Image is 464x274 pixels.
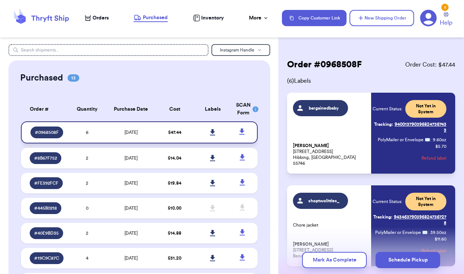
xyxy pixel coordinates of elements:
th: Cost [156,97,193,121]
span: shoptwolittles_ [307,198,341,204]
span: [DATE] [124,206,138,210]
span: $ 19.84 [168,181,181,185]
span: Help [440,18,452,27]
span: [DATE] [124,156,138,160]
span: # 445B0218 [34,205,57,211]
span: 6 [86,130,88,135]
span: # 40E9BD35 [34,230,59,236]
span: [DATE] [124,231,138,235]
th: Purchase Date [106,97,156,121]
span: Purchased [143,14,168,21]
p: [STREET_ADDRESS] Hibbing, [GEOGRAPHIC_DATA] 55746 [293,143,367,166]
p: $ 5.70 [435,143,446,149]
span: PolyMailer or Envelope ✉️ [375,230,428,235]
button: Mark As Complete [302,252,367,268]
span: $ 14.88 [168,231,181,235]
span: # 8B67F752 [34,155,57,161]
span: Inventory [201,14,224,22]
span: [DATE] [124,130,138,135]
span: [PERSON_NAME] [293,143,329,149]
a: 2 [420,10,437,26]
span: $ 31.20 [168,256,181,260]
a: Orders [85,14,109,22]
span: [DATE] [124,256,138,260]
button: Refund label [421,150,446,166]
span: 4 [86,256,88,260]
span: 39.50 oz [430,229,446,235]
button: Instagram Handle [211,44,270,56]
a: Tracking:9434637903968247367275 [373,211,446,229]
a: Help [440,12,452,27]
span: [DATE] [124,181,138,185]
span: # 19C9C87C [34,255,59,261]
button: Copy Customer Link [282,10,347,26]
span: 2 [86,231,88,235]
h2: Order # 0968508F [287,59,362,71]
span: : [430,137,431,143]
span: 0 [86,206,88,210]
span: 2 [86,156,88,160]
button: New Shipping Order [349,10,414,26]
span: Orders [93,14,109,22]
span: Tracking: [373,214,392,220]
span: : [428,229,429,235]
span: # 0968508F [35,129,59,135]
p: Chore jacket [293,222,367,228]
span: [PERSON_NAME] [293,242,329,247]
span: Current Status: [373,106,402,112]
span: $ 14.04 [168,156,181,160]
span: Not Yet in System [410,103,442,115]
th: Order # [21,97,68,121]
span: $ 10.00 [168,206,181,210]
span: Instagram Handle [220,48,254,52]
button: Refund label [421,243,446,259]
input: Search shipments... [8,44,209,56]
span: Not Yet in System [410,196,442,207]
div: More [249,14,269,22]
p: [STREET_ADDRESS] Bend, OR 97701 [293,241,367,259]
button: Schedule Pickup [376,252,440,268]
span: Current Status: [373,199,402,204]
span: ( 6 ) Labels [287,76,455,85]
span: 13 [68,74,79,82]
span: bargainedbaby [307,105,341,111]
div: 2 [441,4,449,11]
span: 9.60 oz [433,137,446,143]
p: $ 11.60 [435,236,446,242]
a: Inventory [193,14,224,22]
th: Labels [193,97,231,121]
span: $ 47.44 [168,130,181,135]
span: PolyMailer or Envelope ✉️ [378,138,430,142]
span: # FE392FCF [34,180,58,186]
a: Purchased [134,14,168,22]
h2: Purchased [20,72,63,84]
div: SCAN Form [236,102,249,117]
span: Tracking: [374,121,393,127]
span: 2 [86,181,88,185]
span: Order Cost: $ 47.44 [405,60,455,69]
a: Tracking:9400137903968247367433 [373,118,446,136]
th: Quantity [68,97,106,121]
